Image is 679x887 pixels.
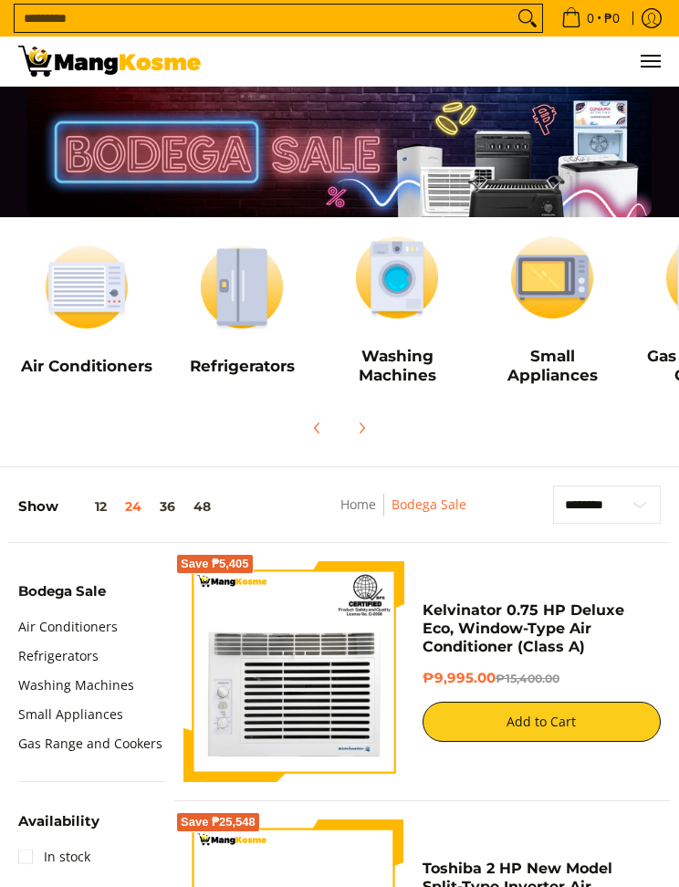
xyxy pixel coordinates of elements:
a: Air Conditioners [18,612,118,642]
ul: Customer Navigation [219,37,661,86]
img: Kelvinator 0.75 HP Deluxe Eco, Window-Type Air Conditioner (Class A) [183,561,404,782]
span: Save ₱25,548 [181,817,256,828]
a: Small Appliances Small Appliances [484,226,621,400]
button: Previous [298,408,338,448]
a: Bodega Sale [392,496,466,513]
a: Home [340,496,376,513]
h5: Washing Machines [329,347,465,385]
a: Washing Machines [18,671,134,700]
img: Washing Machines [329,226,465,329]
a: In stock [18,842,90,871]
h5: Air Conditioners [18,357,155,376]
img: Refrigerators [173,235,310,339]
img: Small Appliances [484,226,621,329]
span: Availability [18,815,99,829]
h5: Show [18,498,220,516]
span: • [556,8,625,28]
del: ₱15,400.00 [496,672,559,685]
a: Washing Machines Washing Machines [329,226,465,400]
a: Air Conditioners Air Conditioners [18,235,155,390]
h5: Small Appliances [484,347,621,385]
summary: Open [18,585,106,612]
button: Menu [639,37,661,86]
summary: Open [18,815,99,842]
span: Save ₱5,405 [181,558,249,569]
button: Add to Cart [423,702,662,742]
span: 0 [584,12,597,25]
button: Next [341,408,381,448]
button: 48 [184,499,220,514]
img: Air Conditioners [18,235,155,339]
span: Bodega Sale [18,585,106,599]
a: Refrigerators Refrigerators [173,235,310,390]
h6: ₱9,995.00 [423,670,662,688]
a: Gas Range and Cookers [18,729,162,758]
a: Refrigerators [18,642,99,671]
h5: Refrigerators [173,357,310,376]
button: Search [513,5,542,32]
img: Bodega Sale l Mang Kosme: Cost-Efficient &amp; Quality Home Appliances [18,46,201,77]
span: ₱0 [601,12,622,25]
button: 36 [151,499,184,514]
a: Kelvinator 0.75 HP Deluxe Eco, Window-Type Air Conditioner (Class A) [423,601,624,655]
nav: Main Menu [219,37,661,86]
a: Small Appliances [18,700,123,729]
nav: Breadcrumbs [293,494,514,535]
button: 24 [116,499,151,514]
button: 12 [58,499,116,514]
